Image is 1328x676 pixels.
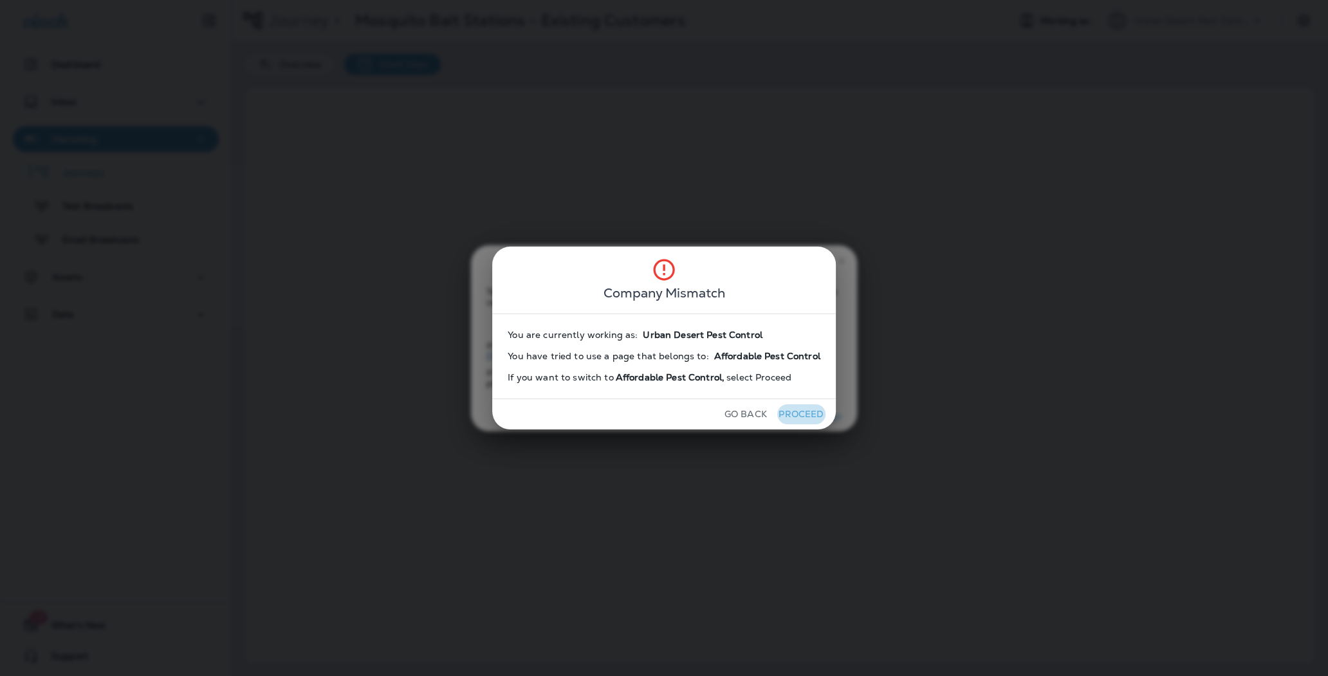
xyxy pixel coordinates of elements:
span: Urban Desert Pest Control [643,330,762,341]
span: You have tried to use a page that belongs to: [508,351,708,362]
span: Affordable Pest Control [714,351,820,362]
span: If you want to switch to [508,372,613,383]
span: select Proceed [726,372,791,383]
button: Proceed [777,404,825,424]
span: Company Mismatch [603,283,724,303]
span: You are currently working as: [508,330,638,341]
span: Affordable Pest Control , [614,372,726,383]
button: Go Back [719,404,772,424]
